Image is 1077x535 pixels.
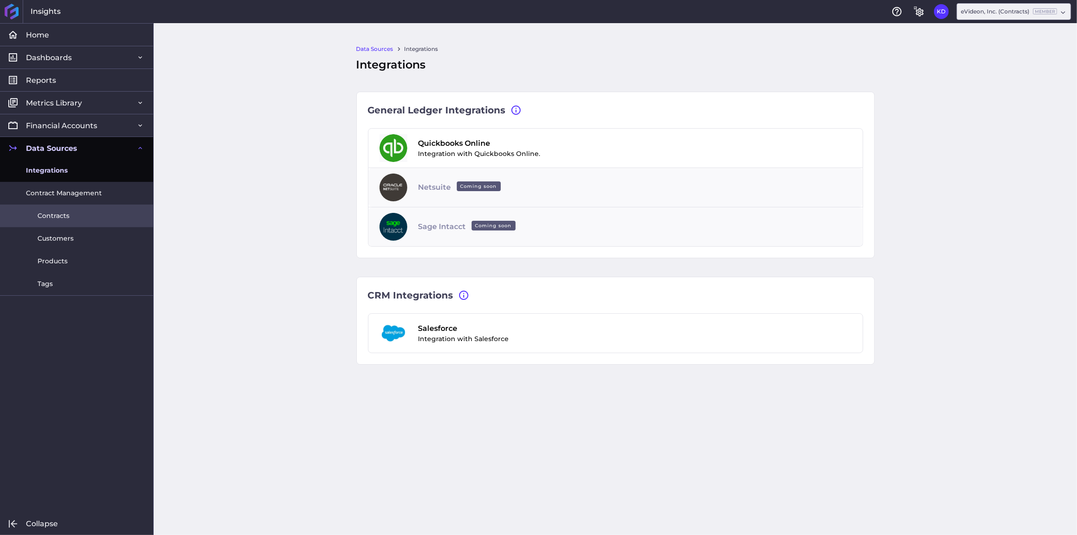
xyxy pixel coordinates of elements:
[356,56,875,73] div: Integrations
[890,4,904,19] button: Help
[26,53,72,62] span: Dashboards
[37,234,74,243] span: Customers
[356,45,393,53] a: Data Sources
[957,3,1071,20] div: Dropdown select
[418,323,509,334] span: Salesforce
[418,221,519,232] span: Sage Intacct
[472,221,516,230] ins: Coming soon
[457,181,501,191] ins: Coming soon
[37,211,69,221] span: Contracts
[961,7,1057,16] div: eVideon, Inc. (Contracts)
[418,182,504,193] span: Netsuite
[418,323,509,344] div: Integration with Salesforce
[912,4,927,19] button: General Settings
[26,30,49,40] span: Home
[26,98,82,108] span: Metrics Library
[26,121,97,131] span: Financial Accounts
[26,188,102,198] span: Contract Management
[418,138,541,159] div: Integration with Quickbooks Online.
[26,143,77,153] span: Data Sources
[26,75,56,85] span: Reports
[1033,8,1057,14] ins: Member
[26,166,68,175] span: Integrations
[37,279,53,289] span: Tags
[37,256,68,266] span: Products
[26,519,58,529] span: Collapse
[368,288,863,302] div: CRM Integrations
[934,4,949,19] button: User Menu
[418,138,541,149] span: Quickbooks Online
[368,103,863,117] div: General Ledger Integrations
[405,45,438,53] a: Integrations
